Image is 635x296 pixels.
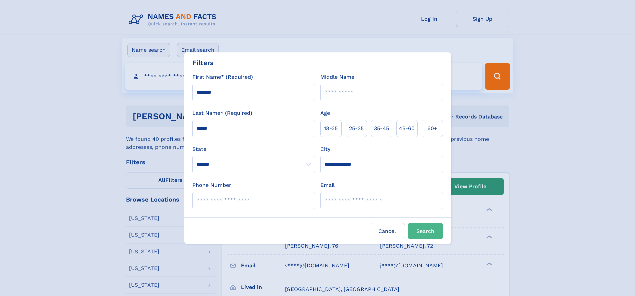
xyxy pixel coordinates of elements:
[374,124,389,132] span: 35‑45
[192,109,252,117] label: Last Name* (Required)
[192,73,253,81] label: First Name* (Required)
[399,124,415,132] span: 45‑60
[370,223,405,239] label: Cancel
[192,58,214,68] div: Filters
[349,124,364,132] span: 25‑35
[320,181,335,189] label: Email
[408,223,443,239] button: Search
[192,181,231,189] label: Phone Number
[192,145,315,153] label: State
[320,109,330,117] label: Age
[324,124,338,132] span: 18‑25
[320,73,354,81] label: Middle Name
[320,145,330,153] label: City
[427,124,437,132] span: 60+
